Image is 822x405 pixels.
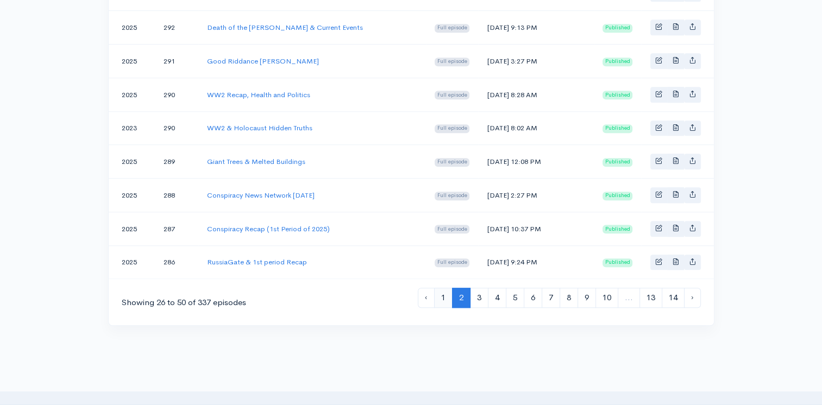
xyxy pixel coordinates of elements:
td: 2025 [109,212,155,245]
span: Published [603,24,633,33]
a: RussiaGate & 1st period Recap [207,257,307,267]
td: [DATE] 9:24 PM [478,245,593,279]
td: 2025 [109,11,155,45]
a: Conspiracy News Network [DATE] [207,191,315,200]
td: 2025 [109,179,155,212]
span: Full episode [435,158,470,167]
div: Basic example [650,87,701,103]
td: 2025 [109,245,155,279]
a: 3 [470,288,488,308]
td: 290 [155,78,198,111]
a: 9 [578,288,596,308]
a: 6 [524,288,542,308]
a: Death of the [PERSON_NAME] & Current Events [207,23,363,32]
a: Giant Trees & Melted Buildings [207,157,305,166]
td: 287 [155,212,198,245]
td: [DATE] 9:13 PM [478,11,593,45]
td: [DATE] 10:37 PM [478,212,593,245]
a: 13 [639,288,662,308]
a: Conspiracy Recap (1st Period of 2025) [207,224,330,233]
span: Published [603,225,633,233]
span: Full episode [435,225,470,233]
div: Basic example [650,20,701,35]
a: 14 [662,288,685,308]
div: Showing 26 to 50 of 337 episodes [122,296,246,309]
td: [DATE] 8:02 AM [478,111,593,145]
a: Next » [684,288,701,308]
span: Full episode [435,91,470,99]
td: 286 [155,245,198,279]
span: Full episode [435,192,470,200]
td: [DATE] 3:27 PM [478,45,593,78]
div: Basic example [650,187,701,203]
span: Published [603,91,633,99]
a: 1 [434,288,453,308]
span: Published [603,258,633,267]
td: 2025 [109,145,155,179]
div: Basic example [650,255,701,270]
span: Full episode [435,124,470,133]
a: 4 [488,288,506,308]
td: [DATE] 8:28 AM [478,78,593,111]
a: 8 [560,288,578,308]
span: Published [603,58,633,66]
td: [DATE] 12:08 PM [478,145,593,179]
div: Basic example [650,221,701,237]
a: 10 [595,288,618,308]
td: 2025 [109,78,155,111]
td: 292 [155,11,198,45]
td: 2025 [109,45,155,78]
a: WW2 Recap, Health and Politics [207,90,310,99]
span: Published [603,192,633,200]
span: Full episode [435,258,470,267]
span: Full episode [435,58,470,66]
a: « Previous [418,288,435,308]
span: 2 [452,288,470,308]
span: Full episode [435,24,470,33]
a: 7 [542,288,560,308]
a: WW2 & Holocaust Hidden Truths [207,123,312,132]
td: [DATE] 2:27 PM [478,179,593,212]
td: 288 [155,179,198,212]
a: Good Riddance [PERSON_NAME] [207,56,319,66]
span: Published [603,158,633,167]
div: Basic example [650,154,701,169]
td: 2023 [109,111,155,145]
td: 289 [155,145,198,179]
td: 291 [155,45,198,78]
div: Basic example [650,53,701,69]
div: Basic example [650,121,701,136]
td: 290 [155,111,198,145]
a: 5 [506,288,524,308]
span: Published [603,124,633,133]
